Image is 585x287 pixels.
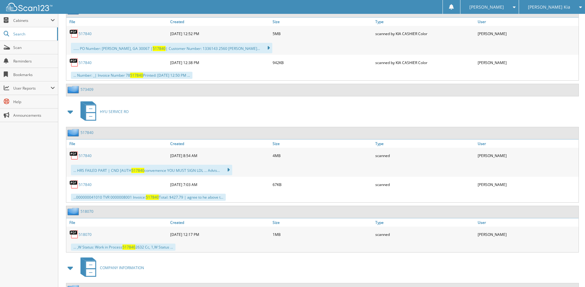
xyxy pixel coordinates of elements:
[271,228,373,241] div: 1MB
[476,139,579,148] a: User
[153,46,166,51] span: 517840
[13,18,51,23] span: Cabinets
[71,244,175,251] div: ... ,W Status: Work in Process 2632 Cc, 1,W Status ...
[68,208,80,215] img: folder2.png
[554,257,585,287] iframe: Chat Widget
[13,45,55,50] span: Scan
[169,228,271,241] div: [DATE] 12:17 PM
[80,130,93,135] a: 517840
[71,165,232,175] div: ... HRS FAILED PART | CND [AUTH convemence YOU MUST SIGN LDL ... Advis...
[374,139,476,148] a: Type
[66,18,169,26] a: File
[69,180,79,189] img: PDF.png
[71,43,272,53] div: ...... PO Number: [PERSON_NAME], GA 30067 | | Customer Number: 1336143 2560 [PERSON_NAME]...
[374,56,476,69] div: scanned by KIA CASHIER Color
[79,31,92,36] a: 517840
[271,178,373,191] div: 67KB
[169,149,271,162] div: [DATE] 8:54 AM
[13,72,55,77] span: Bookmarks
[374,228,476,241] div: scanned
[71,72,192,79] div: ... Number: _| Invoice Number 78 Printed: [DATE] 12:50 PM ...
[66,139,169,148] a: File
[476,228,579,241] div: [PERSON_NAME]
[271,149,373,162] div: 4MB
[13,59,55,64] span: Reminders
[169,56,271,69] div: [DATE] 12:38 PM
[476,149,579,162] div: [PERSON_NAME]
[80,87,93,92] a: 573409
[271,27,373,40] div: 5MB
[271,56,373,69] div: 942KB
[476,178,579,191] div: [PERSON_NAME]
[374,27,476,40] div: scanned by KIA CASHIER Color
[374,149,476,162] div: scanned
[100,109,129,114] span: HYU SERVICE RO
[66,218,169,227] a: File
[100,265,144,270] span: COMPANY INFORMATION
[131,168,144,173] span: 517840
[79,232,92,237] a: 518070
[77,256,144,280] a: COMPANY INFORMATION
[69,29,79,38] img: PDF.png
[79,153,92,158] a: 517840
[374,178,476,191] div: scanned
[169,218,271,227] a: Created
[528,5,570,9] span: [PERSON_NAME] Kia
[68,129,80,136] img: folder2.png
[13,99,55,104] span: Help
[13,31,54,37] span: Search
[169,178,271,191] div: [DATE] 7:03 AM
[68,86,80,93] img: folder2.png
[77,99,129,124] a: HYU SERVICE RO
[476,218,579,227] a: User
[146,195,159,200] span: 517840
[80,209,93,214] a: 518070
[79,182,92,187] a: 517840
[69,230,79,239] img: PDF.png
[13,86,51,91] span: User Reports
[122,245,135,250] span: 517840
[271,139,373,148] a: Size
[271,18,373,26] a: Size
[69,58,79,67] img: PDF.png
[169,27,271,40] div: [DATE] 12:52 PM
[13,113,55,118] span: Announcements
[476,56,579,69] div: [PERSON_NAME]
[69,151,79,160] img: PDF.png
[476,18,579,26] a: User
[469,5,504,9] span: [PERSON_NAME]
[169,18,271,26] a: Created
[476,27,579,40] div: [PERSON_NAME]
[79,60,92,65] a: 517840
[71,194,226,201] div: ...000000041010 TVR 0000008001 Invoice: Total: $427.79 | agree to he above t...
[374,18,476,26] a: Type
[6,3,52,11] img: scan123-logo-white.svg
[271,218,373,227] a: Size
[130,73,143,78] span: 517840
[374,218,476,227] a: Type
[169,139,271,148] a: Created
